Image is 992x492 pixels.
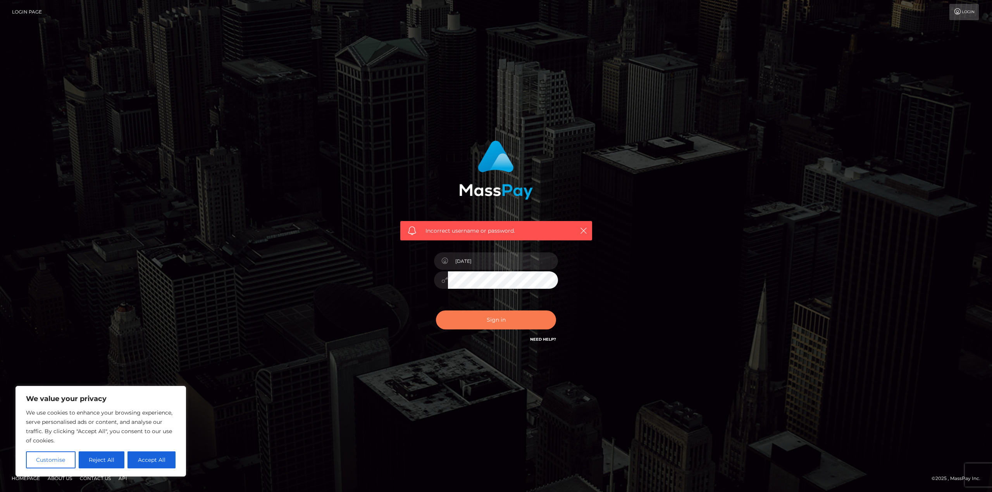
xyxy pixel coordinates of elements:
a: Login [949,4,979,20]
a: About Us [45,472,75,484]
a: Contact Us [77,472,114,484]
a: Need Help? [530,337,556,342]
img: MassPay Login [459,141,533,200]
button: Accept All [127,451,176,468]
input: Username... [448,252,558,270]
a: API [115,472,130,484]
a: Login Page [12,4,42,20]
p: We use cookies to enhance your browsing experience, serve personalised ads or content, and analys... [26,408,176,445]
p: We value your privacy [26,394,176,403]
span: Incorrect username or password. [425,227,567,235]
button: Sign in [436,310,556,329]
div: We value your privacy [15,386,186,477]
div: © 2025 , MassPay Inc. [932,474,986,483]
button: Reject All [79,451,125,468]
a: Homepage [9,472,43,484]
button: Customise [26,451,76,468]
